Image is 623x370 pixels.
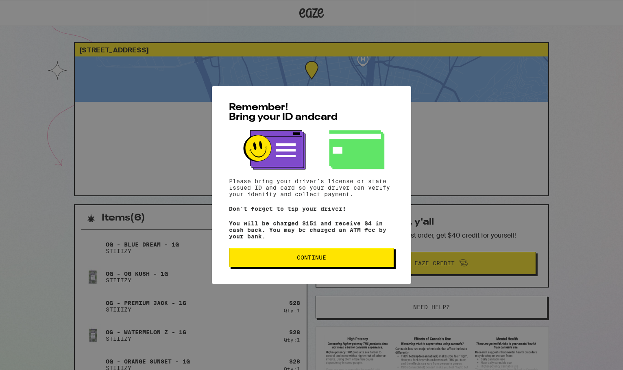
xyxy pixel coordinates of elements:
p: Please bring your driver's license or state issued ID and card so your driver can verify your ide... [229,178,394,197]
button: Continue [229,248,394,267]
p: Don't forget to tip your driver! [229,206,394,212]
span: Continue [297,255,326,260]
span: Remember! Bring your ID and card [229,103,338,122]
p: You will be charged $151 and receive $4 in cash back. You may be charged an ATM fee by your bank. [229,220,394,240]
